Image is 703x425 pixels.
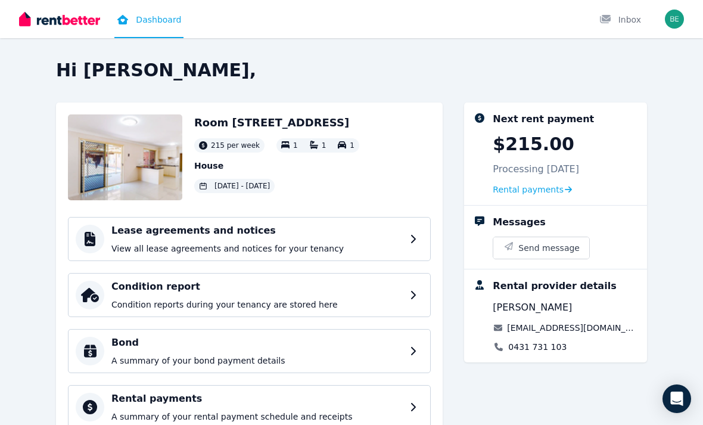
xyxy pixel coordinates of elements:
[111,224,403,238] h4: Lease agreements and notices
[111,280,403,294] h4: Condition report
[493,112,594,126] div: Next rent payment
[665,10,684,29] img: Ben Findley
[493,134,574,155] p: $215.00
[111,392,403,406] h4: Rental payments
[19,10,100,28] img: RentBetter
[493,184,572,196] a: Rental payments
[493,300,572,315] span: [PERSON_NAME]
[322,141,326,150] span: 1
[111,243,403,255] p: View all lease agreements and notices for your tenancy
[507,322,637,334] a: [EMAIL_ADDRESS][DOMAIN_NAME]
[211,141,260,150] span: 215 per week
[56,60,647,81] h2: Hi [PERSON_NAME],
[68,114,182,200] img: Property Url
[508,341,567,353] a: 0431 731 103
[214,181,270,191] span: [DATE] - [DATE]
[194,114,359,131] h2: Room [STREET_ADDRESS]
[518,242,580,254] span: Send message
[493,237,589,259] button: Send message
[350,141,354,150] span: 1
[493,279,616,293] div: Rental provider details
[493,184,564,196] span: Rental payments
[111,411,403,423] p: A summary of your rental payment schedule and receipts
[493,162,579,176] p: Processing [DATE]
[662,384,691,413] div: Open Intercom Messenger
[111,299,403,311] p: Condition reports during your tenancy are stored here
[293,141,298,150] span: 1
[111,355,403,367] p: A summary of your bond payment details
[194,160,359,172] p: House
[111,336,403,350] h4: Bond
[599,14,641,26] div: Inbox
[493,215,545,229] div: Messages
